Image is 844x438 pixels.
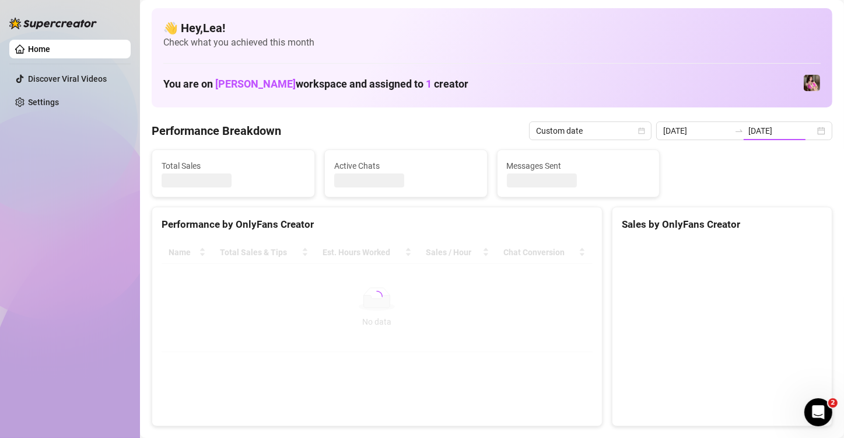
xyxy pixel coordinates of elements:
[734,126,744,135] span: to
[638,127,645,134] span: calendar
[828,398,838,408] span: 2
[748,124,815,137] input: End date
[162,159,305,172] span: Total Sales
[622,217,822,232] div: Sales by OnlyFans Creator
[163,78,468,91] h1: You are on workspace and assigned to creator
[536,122,645,140] span: Custom date
[507,159,650,172] span: Messages Sent
[163,36,821,49] span: Check what you achieved this month
[162,217,593,232] div: Performance by OnlyFans Creator
[215,78,296,90] span: [PERSON_NAME]
[369,288,385,305] span: loading
[734,126,744,135] span: swap-right
[804,398,832,426] iframe: Intercom live chat
[663,124,730,137] input: Start date
[426,78,432,90] span: 1
[152,123,281,139] h4: Performance Breakdown
[804,75,820,91] img: Nanner
[28,98,59,107] a: Settings
[9,18,97,29] img: logo-BBDzfeDw.svg
[334,159,478,172] span: Active Chats
[163,20,821,36] h4: 👋 Hey, Lea !
[28,74,107,84] a: Discover Viral Videos
[28,44,50,54] a: Home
